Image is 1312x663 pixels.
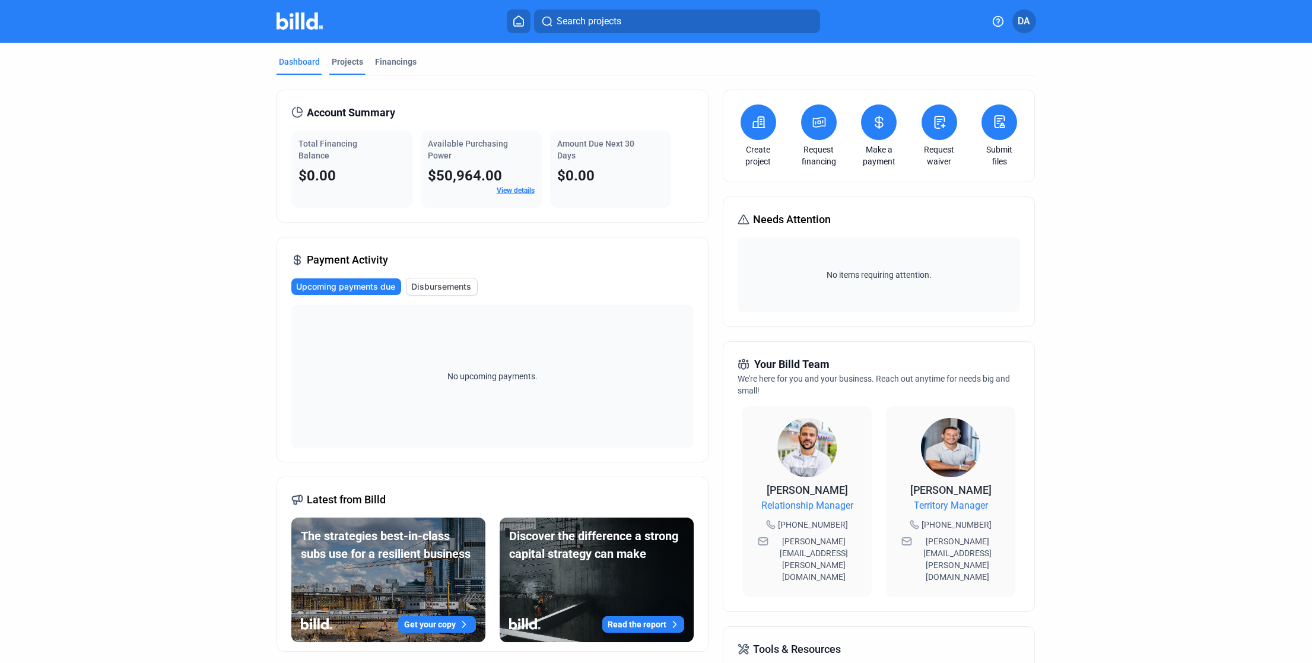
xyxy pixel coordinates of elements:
[754,356,830,373] span: Your Billd Team
[771,535,856,583] span: [PERSON_NAME][EMAIL_ADDRESS][PERSON_NAME][DOMAIN_NAME]
[922,519,992,531] span: [PHONE_NUMBER]
[279,56,320,68] div: Dashboard
[440,370,545,382] span: No upcoming payments.
[497,186,535,195] a: View details
[914,535,1000,583] span: [PERSON_NAME][EMAIL_ADDRESS][PERSON_NAME][DOMAIN_NAME]
[1018,14,1030,28] span: DA
[777,418,837,477] img: Relationship Manager
[910,484,992,496] span: [PERSON_NAME]
[753,211,831,228] span: Needs Attention
[761,499,853,513] span: Relationship Manager
[298,139,357,160] span: Total Financing Balance
[298,167,336,184] span: $0.00
[738,144,779,167] a: Create project
[738,374,1010,395] span: We're here for you and your business. Reach out anytime for needs big and small!
[307,491,386,508] span: Latest from Billd
[979,144,1020,167] a: Submit files
[428,167,502,184] span: $50,964.00
[291,278,401,295] button: Upcoming payments due
[919,144,960,167] a: Request waiver
[921,418,980,477] img: Territory Manager
[307,104,395,121] span: Account Summary
[798,144,840,167] a: Request financing
[914,499,988,513] span: Territory Manager
[557,14,621,28] span: Search projects
[557,167,595,184] span: $0.00
[509,527,684,563] div: Discover the difference a strong capital strategy can make
[778,519,848,531] span: [PHONE_NUMBER]
[602,616,684,633] button: Read the report
[307,252,388,268] span: Payment Activity
[767,484,848,496] span: [PERSON_NAME]
[557,139,634,160] span: Amount Due Next 30 Days
[753,641,841,658] span: Tools & Resources
[277,12,323,30] img: Billd Company Logo
[742,269,1015,281] span: No items requiring attention.
[534,9,820,33] button: Search projects
[332,56,363,68] div: Projects
[1012,9,1036,33] button: DA
[411,281,471,293] span: Disbursements
[406,278,478,296] button: Disbursements
[296,281,395,293] span: Upcoming payments due
[428,139,508,160] span: Available Purchasing Power
[301,527,476,563] div: The strategies best-in-class subs use for a resilient business
[858,144,900,167] a: Make a payment
[375,56,417,68] div: Financings
[398,616,476,633] button: Get your copy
